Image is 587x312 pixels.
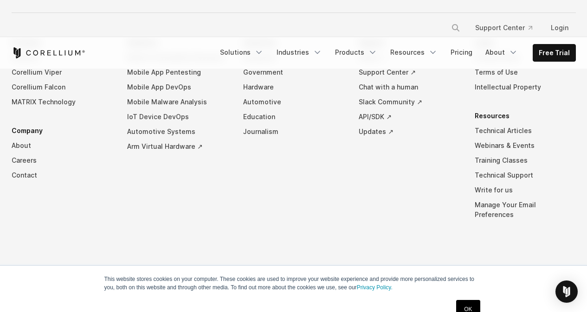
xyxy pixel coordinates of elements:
[475,80,576,95] a: Intellectual Property
[475,123,576,138] a: Technical Articles
[12,95,113,109] a: MATRIX Technology
[475,168,576,183] a: Technical Support
[12,138,113,153] a: About
[127,124,228,139] a: Automotive Systems
[468,19,540,36] a: Support Center
[127,80,228,95] a: Mobile App DevOps
[243,124,344,139] a: Journalism
[359,95,460,109] a: Slack Community ↗
[480,44,523,61] a: About
[359,65,460,80] a: Support Center ↗
[445,44,478,61] a: Pricing
[475,65,576,80] a: Terms of Use
[127,139,228,154] a: Arm Virtual Hardware ↗
[359,124,460,139] a: Updates ↗
[447,19,464,36] button: Search
[243,65,344,80] a: Government
[543,19,576,36] a: Login
[385,44,443,61] a: Resources
[243,109,344,124] a: Education
[12,35,576,236] div: Navigation Menu
[104,275,483,292] p: This website stores cookies on your computer. These cookies are used to improve your website expe...
[214,44,576,62] div: Navigation Menu
[475,138,576,153] a: Webinars & Events
[12,168,113,183] a: Contact
[329,44,383,61] a: Products
[127,109,228,124] a: IoT Device DevOps
[475,183,576,197] a: Write for us
[440,19,576,36] div: Navigation Menu
[271,44,328,61] a: Industries
[359,109,460,124] a: API/SDK ↗
[12,65,113,80] a: Corellium Viper
[12,80,113,95] a: Corellium Falcon
[475,197,576,222] a: Manage Your Email Preferences
[127,65,228,80] a: Mobile App Pentesting
[555,280,578,303] div: Open Intercom Messenger
[127,95,228,109] a: Mobile Malware Analysis
[214,44,269,61] a: Solutions
[243,95,344,109] a: Automotive
[243,80,344,95] a: Hardware
[12,153,113,168] a: Careers
[475,153,576,168] a: Training Classes
[357,284,393,291] a: Privacy Policy.
[359,80,460,95] a: Chat with a human
[12,47,85,58] a: Corellium Home
[533,45,575,61] a: Free Trial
